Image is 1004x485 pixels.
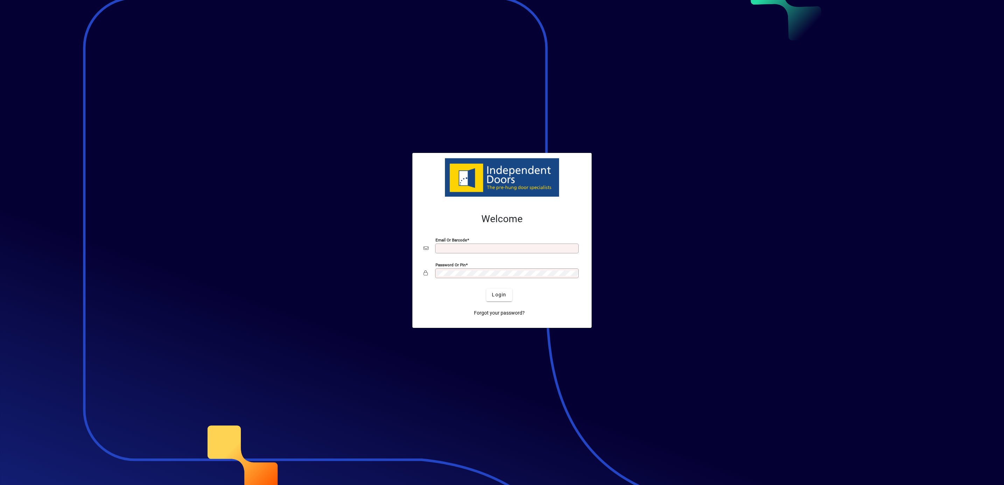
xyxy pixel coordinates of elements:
[435,237,467,242] mat-label: Email or Barcode
[474,309,525,317] span: Forgot your password?
[486,289,512,301] button: Login
[435,262,466,267] mat-label: Password or Pin
[492,291,506,298] span: Login
[471,307,528,319] a: Forgot your password?
[424,213,580,225] h2: Welcome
